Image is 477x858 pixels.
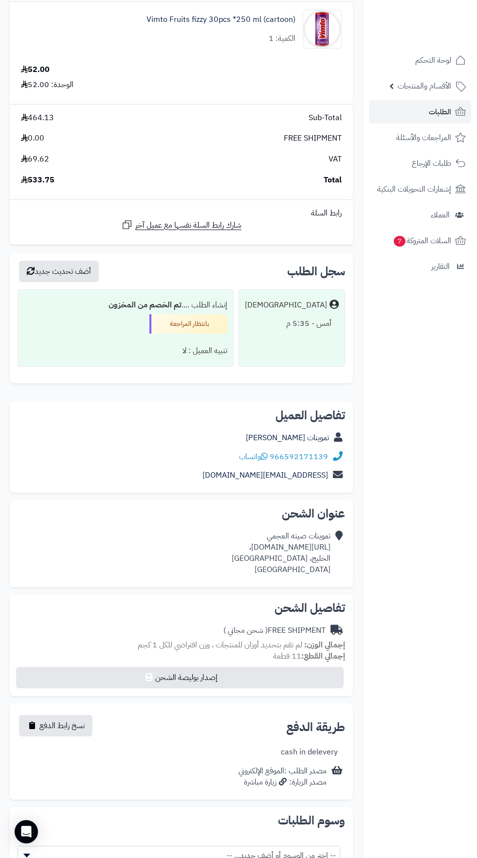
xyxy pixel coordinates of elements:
[246,432,329,444] a: تموينات [PERSON_NAME]
[324,175,342,186] span: Total
[18,815,345,826] h2: وسوم الطلبات
[398,79,451,93] span: الأقسام والمنتجات
[16,667,344,688] button: إصدار بوليصة الشحن
[19,715,92,736] button: نسخ رابط الدفع
[270,451,328,463] a: 966592171139
[19,261,99,282] button: أضف تحديث جديد
[429,105,451,119] span: الطلبات
[135,220,241,231] span: شارك رابط السلة نفسها مع عميل آخر
[245,314,339,333] div: أمس - 5:35 م
[238,766,327,788] div: مصدر الطلب :الموقع الإلكتروني
[394,236,405,247] span: 7
[281,747,338,758] div: cash in delevery
[369,126,471,149] a: المراجعات والأسئلة
[18,602,345,614] h2: تفاصيل الشحن
[223,625,268,636] span: ( شحن مجاني )
[369,49,471,72] a: لوحة التحكم
[21,154,49,165] span: 69.62
[24,341,227,360] div: تنبيه العميل : لا
[245,300,327,311] div: [DEMOGRAPHIC_DATA]
[21,112,54,124] span: 464.13
[284,133,342,144] span: FREE SHIPMENT
[121,219,241,231] a: شارك رابط السلة نفسها مع عميل آخر
[239,451,268,463] a: واتساب
[223,625,326,636] div: FREE SHIPMENT
[431,260,450,273] span: التقارير
[369,100,471,124] a: الطلبات
[269,33,295,44] div: الكمية: 1
[21,133,44,144] span: 0.00
[15,820,38,843] div: Open Intercom Messenger
[304,639,345,651] strong: إجمالي الوزن:
[24,296,227,315] div: إنشاء الطلب ....
[232,531,330,575] div: تموينات صيته العجمي [URL][DOMAIN_NAME]، الخليج، [GEOGRAPHIC_DATA] [GEOGRAPHIC_DATA]
[369,203,471,227] a: العملاء
[301,650,345,662] strong: إجمالي القطع:
[18,508,345,519] h2: عنوان الشحن
[238,777,327,788] div: مصدر الزيارة: زيارة مباشرة
[39,720,85,732] span: نسخ رابط الدفع
[21,64,50,75] div: 52.00
[14,208,349,219] div: رابط السلة
[396,131,451,144] span: المراجعات والأسئلة
[415,54,451,67] span: لوحة التحكم
[286,721,345,733] h2: طريقة الدفع
[431,208,450,222] span: العملاء
[377,182,451,196] span: إشعارات التحويلات البنكية
[147,14,295,25] a: Vimto Fruits fizzy 30pcs *250 ml (cartoon)
[21,175,55,186] span: 533.75
[138,639,302,651] span: لم تقم بتحديد أوزان للمنتجات ، وزن افتراضي للكل 1 كجم
[412,157,451,170] span: طلبات الإرجاع
[18,410,345,421] h2: تفاصيل العميل
[21,79,73,90] div: الوحدة: 52.00
[411,27,468,48] img: logo-2.png
[202,469,328,481] a: [EMAIL_ADDRESS][DOMAIN_NAME]
[369,178,471,201] a: إشعارات التحويلات البنكية
[309,112,342,124] span: Sub-Total
[287,266,345,277] h3: سجل الطلب
[273,650,345,662] small: 11 قطعة
[369,152,471,175] a: طلبات الإرجاع
[369,255,471,278] a: التقارير
[393,234,451,248] span: السلات المتروكة
[369,229,471,252] a: السلات المتروكة7
[109,299,182,311] b: تم الخصم من المخزون
[329,154,342,165] span: VAT
[149,314,227,334] div: بانتظار المراجعة
[303,10,341,49] img: 1747831183-61p9sHdHQqL._AC_SL1500-90x90.jpg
